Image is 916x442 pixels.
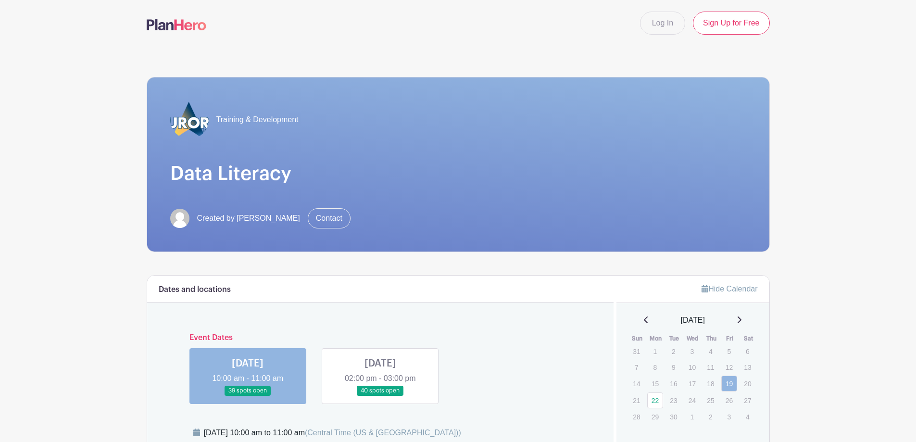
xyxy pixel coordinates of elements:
[684,376,700,391] p: 17
[308,208,351,228] a: Contact
[147,19,206,30] img: logo-507f7623f17ff9eddc593b1ce0a138ce2505c220e1c5a4e2b4648c50719b7d32.svg
[693,12,769,35] a: Sign Up for Free
[721,344,737,359] p: 5
[703,409,718,424] p: 2
[170,162,746,185] h1: Data Literacy
[628,376,644,391] p: 14
[628,344,644,359] p: 31
[665,409,681,424] p: 30
[170,101,209,139] img: 2023_COA_Horiz_Logo_PMS_BlueStroke%204.png
[159,285,231,294] h6: Dates and locations
[703,393,718,408] p: 25
[197,213,300,224] span: Created by [PERSON_NAME]
[216,114,299,126] span: Training & Development
[665,334,684,343] th: Tue
[305,429,461,437] span: (Central Time (US & [GEOGRAPHIC_DATA]))
[681,315,705,326] span: [DATE]
[740,344,755,359] p: 6
[647,376,663,391] p: 15
[640,12,685,35] a: Log In
[702,285,757,293] a: Hide Calendar
[665,344,681,359] p: 2
[702,334,721,343] th: Thu
[684,360,700,375] p: 10
[647,409,663,424] p: 29
[665,360,681,375] p: 9
[740,376,755,391] p: 20
[740,393,755,408] p: 27
[665,393,681,408] p: 23
[684,409,700,424] p: 1
[684,334,703,343] th: Wed
[740,409,755,424] p: 4
[703,344,718,359] p: 4
[703,360,718,375] p: 11
[721,393,737,408] p: 26
[182,333,579,342] h6: Event Dates
[628,409,644,424] p: 28
[721,409,737,424] p: 3
[721,360,737,375] p: 12
[204,427,461,439] div: [DATE] 10:00 am to 11:00 am
[684,344,700,359] p: 3
[647,392,663,408] a: 22
[628,334,647,343] th: Sun
[740,360,755,375] p: 13
[170,209,189,228] img: default-ce2991bfa6775e67f084385cd625a349d9dcbb7a52a09fb2fda1e96e2d18dcdb.png
[647,344,663,359] p: 1
[684,393,700,408] p: 24
[721,376,737,391] a: 19
[628,360,644,375] p: 7
[647,334,665,343] th: Mon
[721,334,740,343] th: Fri
[647,360,663,375] p: 8
[703,376,718,391] p: 18
[628,393,644,408] p: 21
[739,334,758,343] th: Sat
[665,376,681,391] p: 16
